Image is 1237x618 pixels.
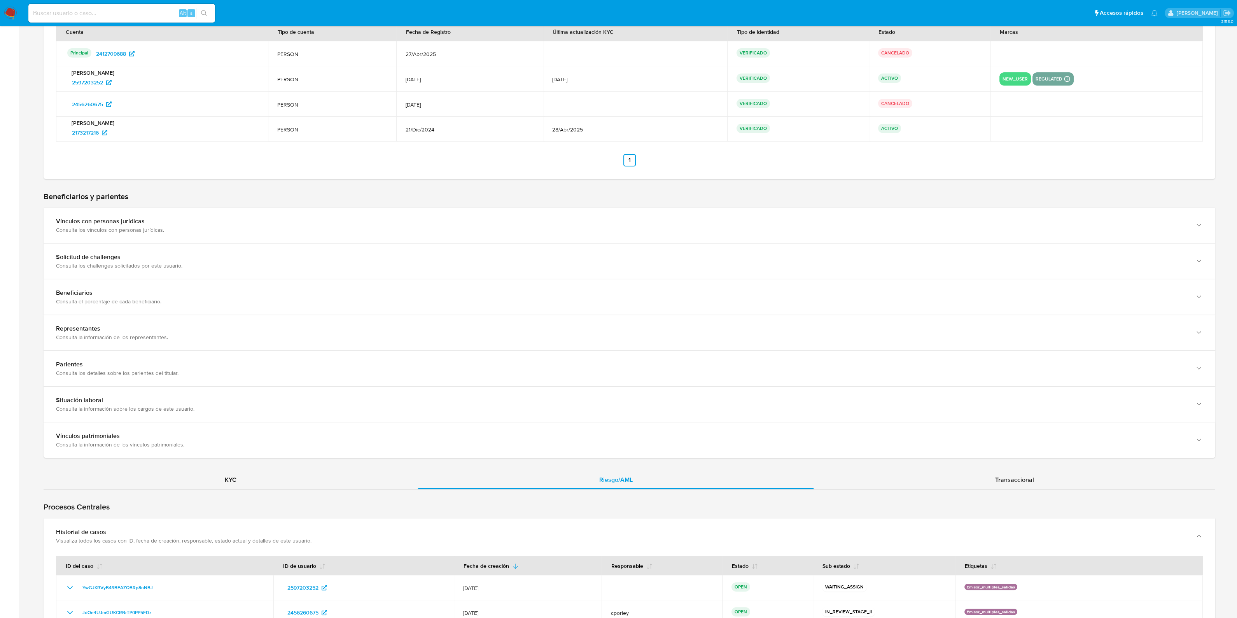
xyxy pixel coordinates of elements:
button: search-icon [196,8,212,19]
span: KYC [225,475,236,484]
span: Alt [180,9,186,17]
span: Accesos rápidos [1100,9,1143,17]
span: Transaccional [995,475,1034,484]
a: Salir [1223,9,1231,17]
span: Riesgo/AML [599,475,632,484]
input: Buscar usuario o caso... [28,8,215,18]
span: 3.158.0 [1221,18,1233,25]
span: s [190,9,192,17]
h1: Procesos Centrales [44,502,1215,512]
a: Notificaciones [1151,10,1158,16]
p: camilafernanda.paredessaldano@mercadolibre.cl [1176,9,1220,17]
